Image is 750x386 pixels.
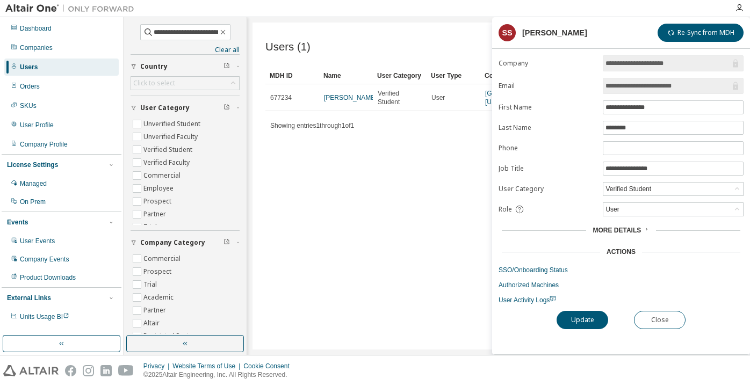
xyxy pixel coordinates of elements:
[485,67,530,84] div: Company
[143,208,168,221] label: Partner
[7,294,51,302] div: External Links
[20,82,40,91] div: Orders
[323,67,369,84] div: Name
[143,156,192,169] label: Verified Faculty
[7,161,58,169] div: License Settings
[499,59,596,68] label: Company
[431,93,445,102] span: User
[65,365,76,376] img: facebook.svg
[140,62,168,71] span: Country
[172,362,243,370] div: Website Terms of Use
[143,304,168,317] label: Partner
[143,143,194,156] label: Verified Student
[557,311,608,329] button: Update
[131,46,240,54] a: Clear all
[324,94,377,101] a: [PERSON_NAME]
[143,221,159,234] label: Trial
[140,104,190,112] span: User Category
[223,62,230,71] span: Clear filter
[522,28,587,37] div: [PERSON_NAME]
[5,3,140,14] img: Altair One
[377,67,422,84] div: User Category
[485,90,552,106] a: [GEOGRAPHIC_DATA][US_STATE]
[499,281,744,289] a: Authorized Machines
[143,195,174,208] label: Prospect
[3,365,59,376] img: altair_logo.svg
[270,67,315,84] div: MDH ID
[499,144,596,152] label: Phone
[607,247,636,256] div: Actions
[499,296,556,304] span: User Activity Logs
[143,362,172,370] div: Privacy
[20,43,53,52] div: Companies
[223,104,230,112] span: Clear filter
[143,130,200,143] label: Unverified Faculty
[243,362,295,370] div: Cookie Consent
[100,365,112,376] img: linkedin.svg
[143,278,159,291] label: Trial
[604,183,653,195] div: Verified Student
[378,89,422,106] span: Verified Student
[143,330,201,343] label: Restricted Partner
[499,164,596,173] label: Job Title
[270,93,292,102] span: 677234
[131,55,240,78] button: Country
[20,140,68,149] div: Company Profile
[118,365,134,376] img: youtube.svg
[499,82,596,90] label: Email
[499,103,596,112] label: First Name
[603,203,743,216] div: User
[499,266,744,274] a: SSO/Onboarding Status
[83,365,94,376] img: instagram.svg
[270,122,354,129] span: Showing entries 1 through 1 of 1
[131,96,240,120] button: User Category
[143,317,162,330] label: Altair
[499,123,596,132] label: Last Name
[140,238,205,247] span: Company Category
[143,265,174,278] label: Prospect
[431,67,476,84] div: User Type
[143,169,183,182] label: Commercial
[20,121,54,129] div: User Profile
[499,24,516,41] div: SS
[143,118,203,130] label: Unverified Student
[20,63,38,71] div: Users
[265,41,311,53] span: Users (1)
[20,313,69,321] span: Units Usage BI
[143,291,176,304] label: Academic
[658,24,744,42] button: Re-Sync from MDH
[499,185,596,193] label: User Category
[131,231,240,254] button: Company Category
[20,24,52,33] div: Dashboard
[499,205,512,214] span: Role
[223,238,230,247] span: Clear filter
[604,203,621,215] div: User
[20,237,55,245] div: User Events
[131,77,239,90] div: Click to select
[143,370,296,380] p: © 2025 Altair Engineering, Inc. All Rights Reserved.
[593,227,641,234] span: More Details
[20,198,46,206] div: On Prem
[634,311,686,329] button: Close
[20,179,47,188] div: Managed
[7,218,28,227] div: Events
[20,255,69,264] div: Company Events
[20,273,76,282] div: Product Downloads
[143,182,176,195] label: Employee
[20,101,37,110] div: SKUs
[143,252,183,265] label: Commercial
[603,183,743,195] div: Verified Student
[133,79,175,88] div: Click to select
